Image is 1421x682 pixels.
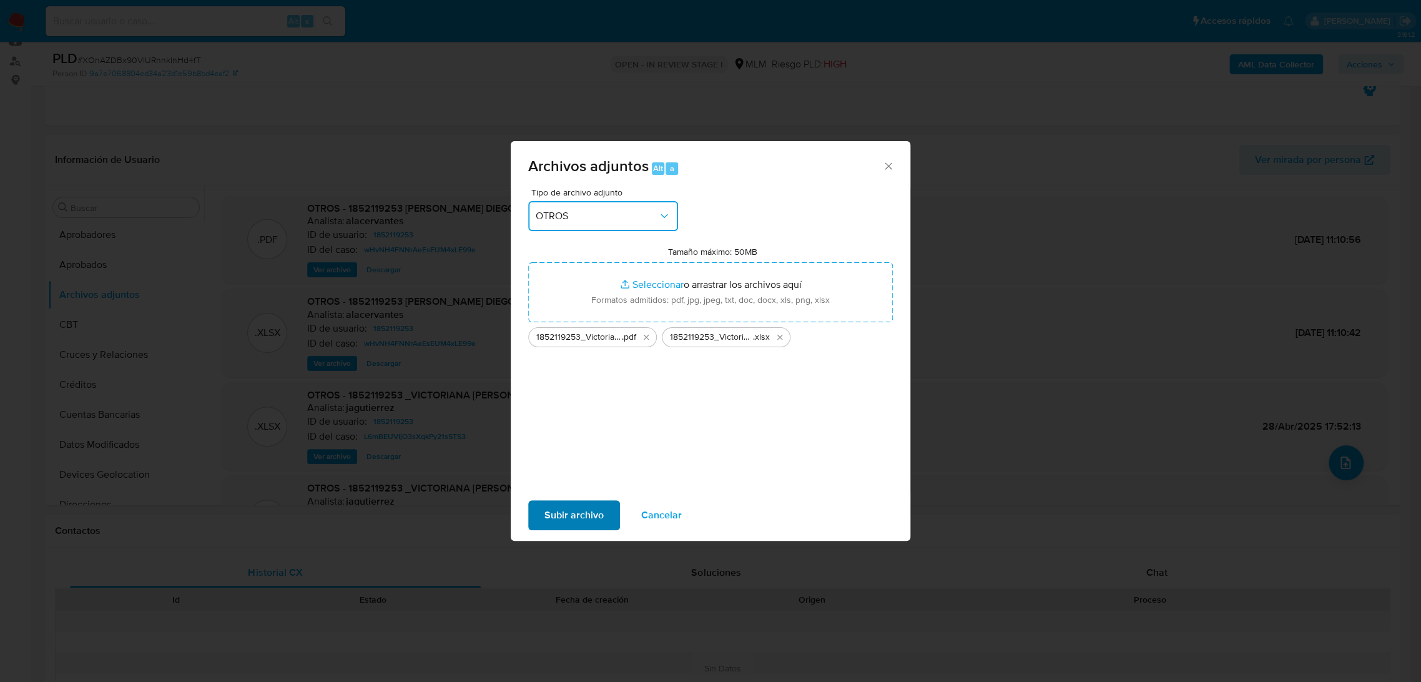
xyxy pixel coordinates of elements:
[536,331,622,343] span: 1852119253_Victoriana Torres_Septiembre2025
[772,330,787,345] button: Eliminar 1852119253_Victoriana Torres_Septiembre2025.xlsx
[528,322,893,347] ul: Archivos seleccionados
[670,331,753,343] span: 1852119253_Victoriana Torres_Septiembre2025
[528,155,649,177] span: Archivos adjuntos
[641,502,682,529] span: Cancelar
[528,201,678,231] button: OTROS
[753,331,770,343] span: .xlsx
[625,500,698,530] button: Cancelar
[536,210,658,222] span: OTROS
[653,162,663,174] span: Alt
[668,246,757,257] label: Tamaño máximo: 50MB
[544,502,604,529] span: Subir archivo
[639,330,654,345] button: Eliminar 1852119253_Victoriana Torres_Septiembre2025.pdf
[882,160,893,171] button: Cerrar
[622,331,636,343] span: .pdf
[669,162,674,174] span: a
[528,500,620,530] button: Subir archivo
[531,188,681,197] span: Tipo de archivo adjunto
